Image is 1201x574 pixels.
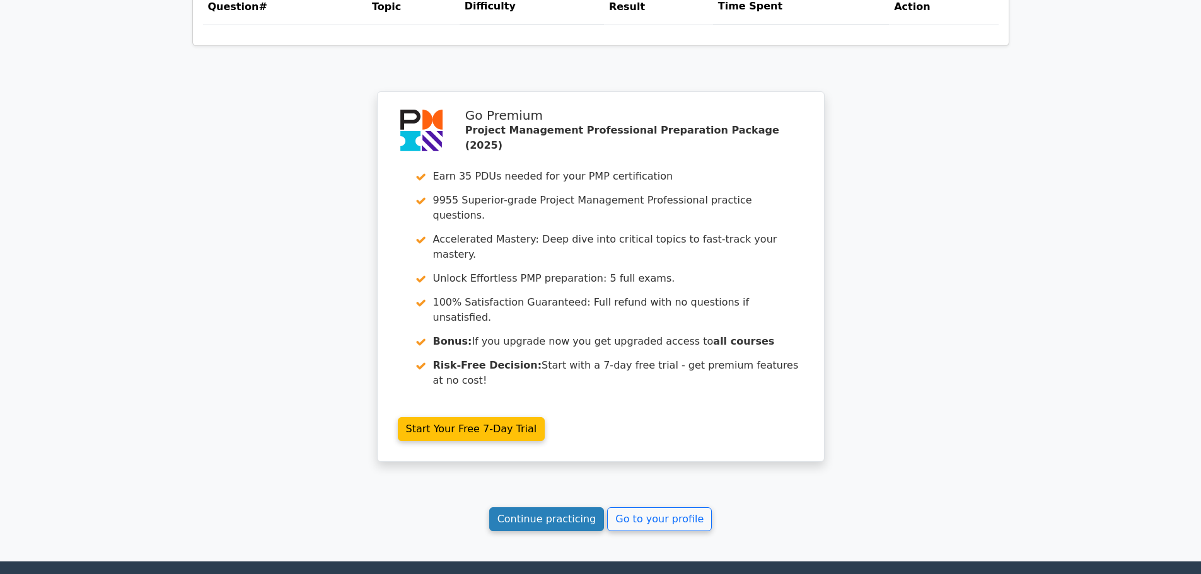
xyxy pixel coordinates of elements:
[208,1,259,13] span: Question
[398,417,545,441] a: Start Your Free 7-Day Trial
[607,507,712,531] a: Go to your profile
[489,507,605,531] a: Continue practicing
